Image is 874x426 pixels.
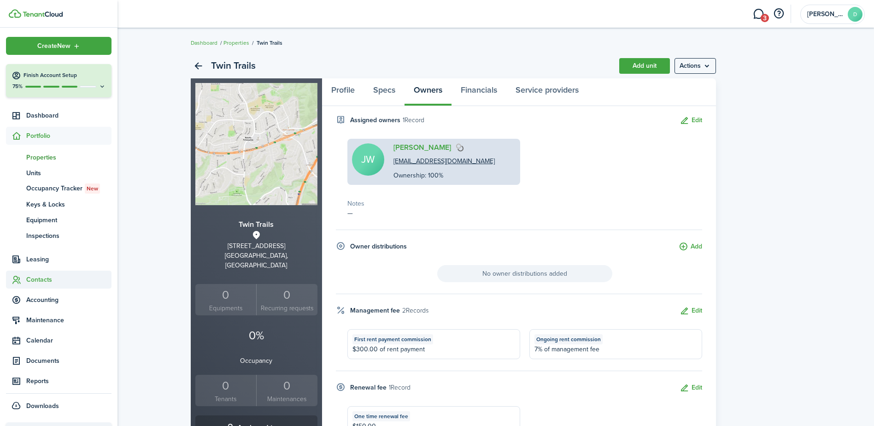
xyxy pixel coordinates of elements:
[403,115,424,125] small: 1 Record
[350,383,387,392] h4: Renewal fee
[393,156,495,166] a: [EMAIL_ADDRESS][DOMAIN_NAME]
[195,327,317,344] p: 0%
[26,336,111,345] span: Calendar
[198,303,254,313] small: Equipments
[259,286,315,304] div: 0
[26,231,111,241] span: Inspections
[6,372,111,390] a: Reports
[354,335,431,343] span: First rent payment commission
[195,375,257,407] a: 0Tenants
[807,11,844,18] span: David
[195,83,317,205] img: Property avatar
[680,383,702,393] button: Edit
[12,83,23,90] p: 75%
[354,412,408,420] span: One time renewal fee
[350,242,407,251] h4: Owner distributions
[26,111,111,120] span: Dashboard
[6,165,111,181] a: Units
[259,394,315,404] small: Maintenances
[322,78,364,106] a: Profile
[198,286,254,304] div: 0
[393,143,451,152] a: [PERSON_NAME]
[37,43,70,49] span: Create New
[26,183,111,194] span: Occupancy Tracker
[195,251,317,270] div: [GEOGRAPHIC_DATA], [GEOGRAPHIC_DATA]
[675,58,716,74] menu-btn: Actions
[619,58,670,74] a: Add unit
[771,6,786,22] button: Open resource center
[256,284,317,316] a: 0 Recurring requests
[680,306,702,316] button: Edit
[259,303,315,313] small: Recurring requests
[195,241,317,251] div: [STREET_ADDRESS]
[191,58,206,74] a: Back
[191,39,217,47] a: Dashboard
[6,181,111,196] a: Occupancy TrackerNew
[437,265,612,282] span: No owner distributions added
[26,153,111,162] span: Properties
[23,12,63,17] img: TenantCloud
[26,275,111,284] span: Contacts
[393,171,495,180] p: Ownership: 100%
[23,71,106,79] h4: Finish Account Setup
[256,375,317,407] a: 0Maintenances
[26,356,111,366] span: Documents
[257,39,282,47] span: Twin Trails
[195,284,257,316] a: 0Equipments
[6,228,111,243] a: Inspections
[679,242,702,252] button: Add
[26,168,111,178] span: Units
[506,78,588,106] a: Service providers
[350,306,400,315] h4: Management fee
[680,115,702,126] button: Edit
[6,212,111,228] a: Equipment
[26,131,111,141] span: Portfolio
[675,58,716,74] button: Open menu
[6,37,111,55] button: Open menu
[195,356,317,366] p: Occupancy
[352,143,384,176] avatar-text: JW
[26,200,111,209] span: Keys & Locks
[198,377,254,395] div: 0
[87,184,98,193] span: New
[9,9,21,18] img: TenantCloud
[198,394,254,404] small: Tenants
[6,149,111,165] a: Properties
[195,219,317,231] h3: Twin Trails
[848,7,862,22] avatar-text: D
[6,64,111,97] button: Finish Account Setup75%
[6,196,111,212] a: Keys & Locks
[456,143,464,152] img: Connection is required to share the properties and reports with owner.
[26,401,59,411] span: Downloads
[389,383,411,392] small: 1 Record
[26,376,111,386] span: Reports
[26,215,111,225] span: Equipment
[26,295,111,305] span: Accounting
[761,14,769,22] span: 3
[6,106,111,124] a: Dashboard
[534,344,697,354] p: 7% of management fee
[347,208,702,218] p: —
[347,199,702,208] p: Notes
[259,377,315,395] div: 0
[352,344,515,354] p: $300.00 of rent payment
[26,315,111,325] span: Maintenance
[536,335,601,343] span: Ongoing rent commission
[350,115,400,125] h4: Assigned owners
[26,254,111,264] span: Leasing
[452,78,506,106] a: Financials
[402,306,428,315] small: 2 Records
[211,58,256,74] h2: Twin Trails
[223,39,249,47] a: Properties
[750,2,767,26] a: Messaging
[364,78,405,106] a: Specs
